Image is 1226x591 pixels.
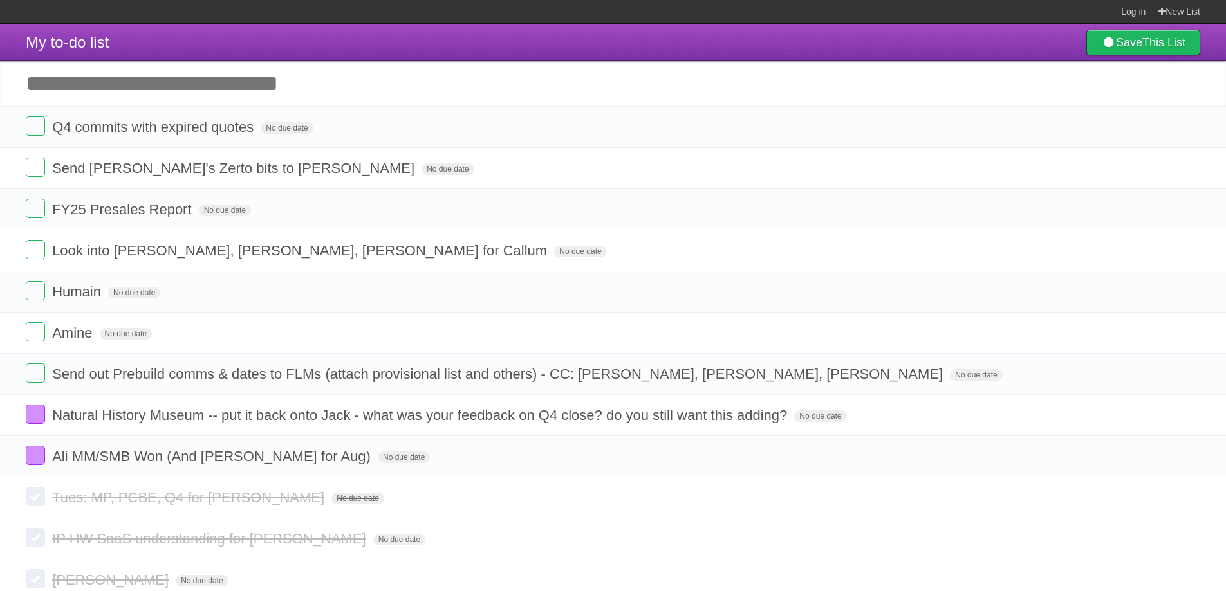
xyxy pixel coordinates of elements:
[52,531,369,547] span: IP HW SaaS understanding for [PERSON_NAME]
[26,405,45,424] label: Done
[52,160,418,176] span: Send [PERSON_NAME]'s Zerto bits to [PERSON_NAME]
[199,205,251,216] span: No due date
[26,528,45,547] label: Done
[1086,30,1200,55] a: SaveThis List
[554,246,606,257] span: No due date
[52,448,374,464] span: Ali MM/SMB Won (And [PERSON_NAME] for Aug)
[52,201,194,217] span: FY25 Presales Report
[52,366,946,382] span: Send out Prebuild comms & dates to FLMs (attach provisional list and others) - CC: [PERSON_NAME],...
[26,446,45,465] label: Done
[52,242,550,259] span: Look into [PERSON_NAME], [PERSON_NAME], [PERSON_NAME] for Callum
[26,281,45,300] label: Done
[108,287,160,298] span: No due date
[261,122,313,134] span: No due date
[26,158,45,177] label: Done
[373,534,425,545] span: No due date
[100,328,152,340] span: No due date
[26,322,45,341] label: Done
[52,407,790,423] span: Natural History Museum -- put it back onto Jack - what was your feedback on Q4 close? do you stil...
[52,284,104,300] span: Humain
[1142,36,1185,49] b: This List
[52,572,172,588] span: [PERSON_NAME]
[26,569,45,588] label: Done
[26,33,109,51] span: My to-do list
[26,116,45,136] label: Done
[794,410,846,422] span: No due date
[331,493,384,504] span: No due date
[378,451,430,463] span: No due date
[950,369,1002,381] span: No due date
[52,119,257,135] span: Q4 commits with expired quotes
[52,325,95,341] span: Amine
[26,363,45,383] label: Done
[176,575,228,586] span: No due date
[422,163,474,175] span: No due date
[26,240,45,259] label: Done
[26,487,45,506] label: Done
[52,489,328,505] span: Tues: MP, PCBE, Q4 for [PERSON_NAME]
[26,199,45,218] label: Done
